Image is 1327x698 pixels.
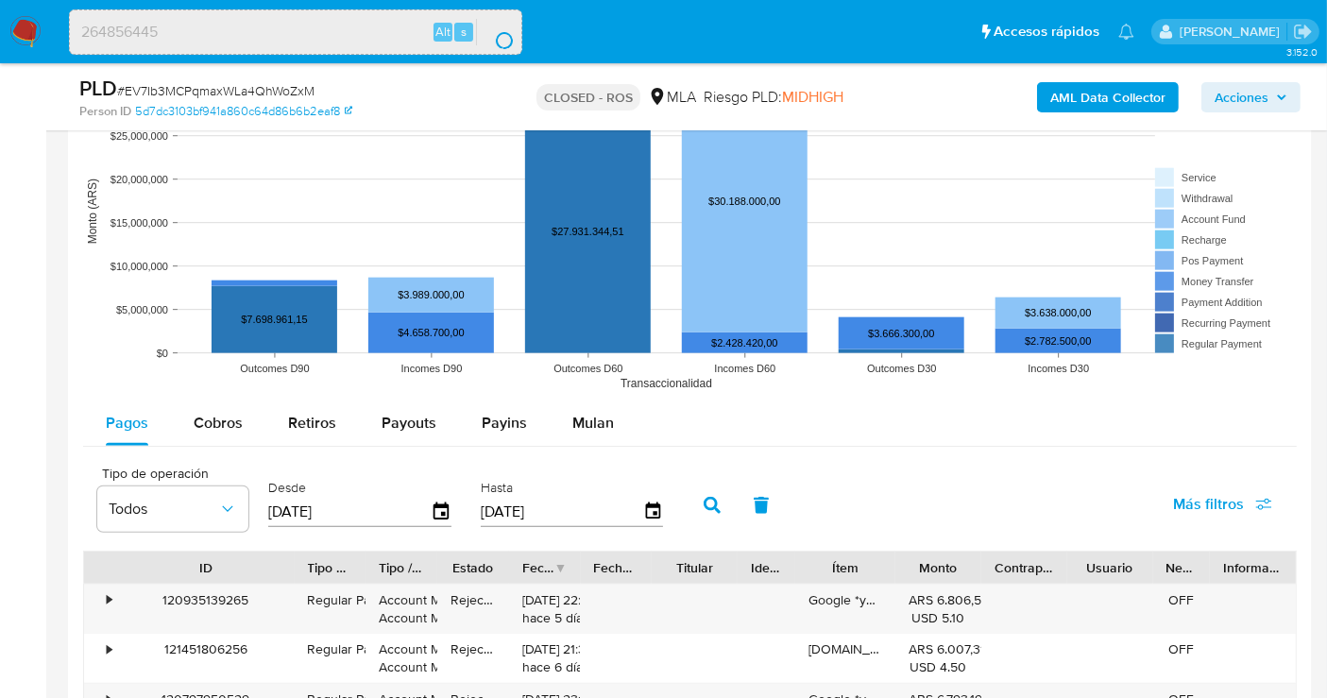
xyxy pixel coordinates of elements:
p: sandra.chabay@mercadolibre.com [1180,23,1286,41]
input: Buscar usuario o caso... [70,20,521,44]
span: MIDHIGH [782,86,843,108]
b: PLD [79,73,117,103]
button: search-icon [476,19,515,45]
span: Acciones [1215,82,1268,112]
a: Salir [1293,22,1313,42]
a: 5d7dc3103bf941a860c64d86b6b2eaf8 [135,103,352,120]
b: AML Data Collector [1050,82,1165,112]
span: # EV7Ib3MCPqmaxWLa4QhWoZxM [117,81,315,100]
span: Riesgo PLD: [704,87,843,108]
button: AML Data Collector [1037,82,1179,112]
span: Accesos rápidos [994,22,1099,42]
span: Alt [435,23,451,41]
b: Person ID [79,103,131,120]
p: CLOSED - ROS [536,84,640,111]
span: 3.152.0 [1286,44,1318,60]
span: s [461,23,467,41]
div: MLA [648,87,696,108]
a: Notificaciones [1118,24,1134,40]
button: Acciones [1201,82,1301,112]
